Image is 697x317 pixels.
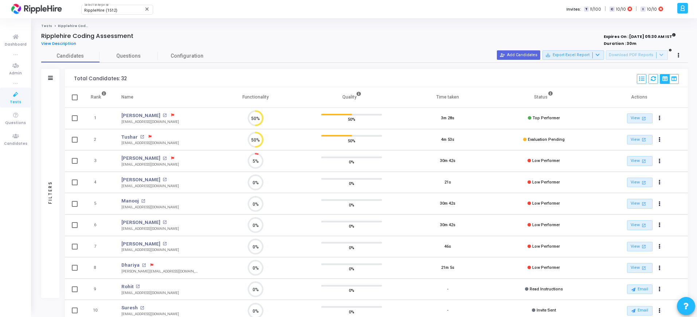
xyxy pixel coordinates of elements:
a: Suresh [121,304,138,312]
span: Questions [100,52,158,60]
span: 10/10 [616,6,626,12]
mat-icon: open_in_new [141,199,145,203]
mat-icon: open_in_new [641,158,647,164]
button: Actions [655,263,665,273]
mat-icon: open_in_new [641,222,647,228]
span: 11/100 [590,6,601,12]
mat-icon: open_in_new [140,135,144,139]
img: logo [9,2,64,16]
span: Questions [5,120,26,126]
span: Evaluation Pending [528,137,565,142]
span: | [605,5,606,13]
th: Quality [304,87,400,108]
a: View [627,242,653,252]
mat-icon: open_in_new [641,265,647,271]
a: [PERSON_NAME] [121,112,160,119]
label: Invites: [566,6,581,12]
span: Tests [10,99,21,105]
mat-icon: open_in_new [641,115,647,121]
div: [EMAIL_ADDRESS][DOMAIN_NAME] [121,247,179,253]
td: 9 [83,279,114,300]
span: Low Performer [532,180,560,185]
th: Functionality [207,87,304,108]
a: [PERSON_NAME] [121,240,160,248]
a: View [627,113,653,123]
span: 50% [348,116,355,123]
mat-icon: save_alt [545,53,550,58]
mat-icon: open_in_new [641,243,647,250]
div: 21s [444,179,451,186]
div: 30m 42s [440,158,455,164]
th: Rank [83,87,114,108]
div: Total Candidates: 32 [74,76,127,82]
button: Actions [655,306,665,316]
a: [PERSON_NAME] [121,219,160,226]
button: Actions [655,113,665,124]
span: Low Performer [532,158,560,163]
button: Actions [655,156,665,166]
a: View [627,220,653,230]
div: 30m 42s [440,201,455,207]
span: 0% [349,201,354,208]
td: 2 [83,129,114,151]
strong: Duration : 30m [604,40,636,46]
span: Admin [9,70,22,77]
div: Filters [47,152,54,233]
button: Actions [655,177,665,188]
a: View [627,135,653,145]
div: 21m 5s [441,265,454,271]
a: Rohit [121,283,133,290]
span: | [636,5,637,13]
span: Configuration [171,52,203,60]
mat-icon: open_in_new [140,306,144,310]
mat-icon: open_in_new [163,220,167,224]
td: 4 [83,172,114,193]
div: 46s [444,244,451,250]
div: [EMAIL_ADDRESS][DOMAIN_NAME] [121,140,179,146]
div: View Options [660,74,679,84]
div: [EMAIL_ADDRESS][DOMAIN_NAME] [121,183,179,189]
button: Actions [655,241,665,252]
span: Candidates [41,52,100,60]
h4: Ripplehire Coding Assessment [41,32,133,40]
td: 8 [83,257,114,279]
a: View [627,199,653,209]
a: [PERSON_NAME] [121,176,160,183]
strong: Expires On : [DATE] 05:30 AM IST [604,32,676,40]
span: Candidates [4,141,27,147]
button: Download PDF Reports [606,50,668,60]
a: Tests [41,24,52,28]
span: 0% [349,158,354,166]
td: 7 [83,236,114,258]
button: Actions [655,220,665,231]
a: Dhariya [121,262,140,269]
td: 5 [83,193,114,214]
mat-icon: open_in_new [163,113,167,117]
div: Name [121,93,133,101]
div: [EMAIL_ADDRESS][DOMAIN_NAME] [121,205,179,210]
span: 0% [349,308,354,315]
span: Invite Sent [537,308,556,313]
div: - [447,308,448,314]
span: RippleHire (1512) [84,8,117,13]
mat-icon: Clear [144,6,150,12]
mat-icon: person_add_alt [500,53,505,58]
a: Tushar [121,134,138,141]
span: T [584,7,589,12]
button: Email [627,285,653,294]
mat-icon: open_in_new [163,156,167,161]
span: 0% [349,287,354,294]
th: Status [496,87,592,108]
mat-icon: open_in_new [641,179,647,186]
a: Manooj [121,197,139,205]
a: View [627,178,653,188]
div: [EMAIL_ADDRESS][DOMAIN_NAME] [121,290,179,296]
mat-icon: open_in_new [641,136,647,143]
span: Top Performer [533,116,560,120]
div: Time taken [436,93,459,101]
div: 3m 28s [441,115,454,121]
div: [EMAIL_ADDRESS][DOMAIN_NAME] [121,162,179,167]
span: Ripplehire Coding Assessment [58,24,115,28]
span: 10/10 [647,6,657,12]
